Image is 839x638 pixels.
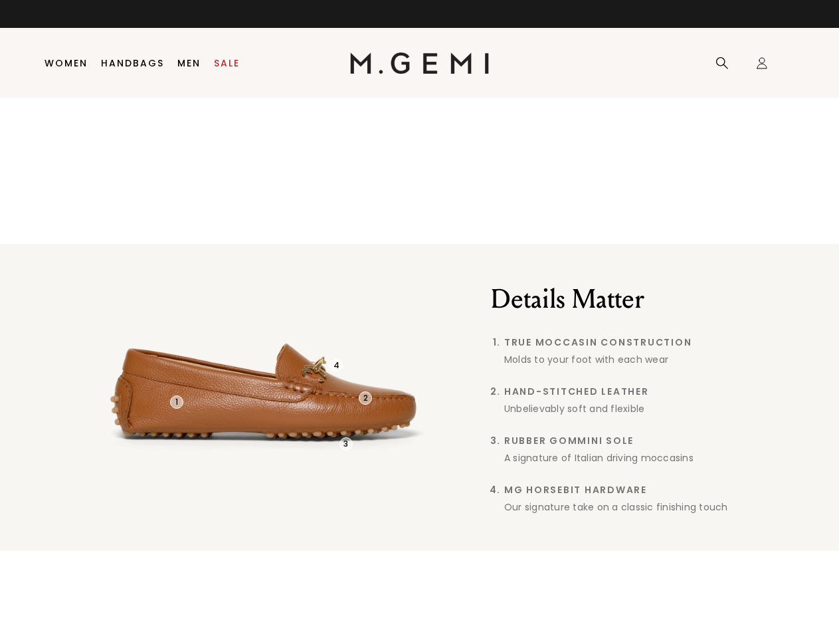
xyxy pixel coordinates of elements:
[101,58,164,68] a: Handbags
[504,386,758,397] span: Hand-Stitched Leather
[214,58,240,68] a: Sale
[504,500,758,514] div: Our signature take on a classic finishing touch
[504,402,758,415] div: Unbelievably soft and flexible
[504,435,758,446] span: Rubber Gommini Sole
[359,391,372,405] div: 2
[504,337,758,348] span: True Moccasin Construction
[339,437,353,451] div: 3
[329,359,343,372] div: 4
[350,53,489,74] img: M.Gemi
[504,451,758,465] div: A signature of Italian driving moccasins
[45,58,88,68] a: Women
[170,395,183,409] div: 1
[504,353,758,366] div: Molds to your foot with each wear
[491,283,758,315] h2: Details Matter
[177,58,201,68] a: Men
[504,484,758,495] span: MG Horsebit Hardware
